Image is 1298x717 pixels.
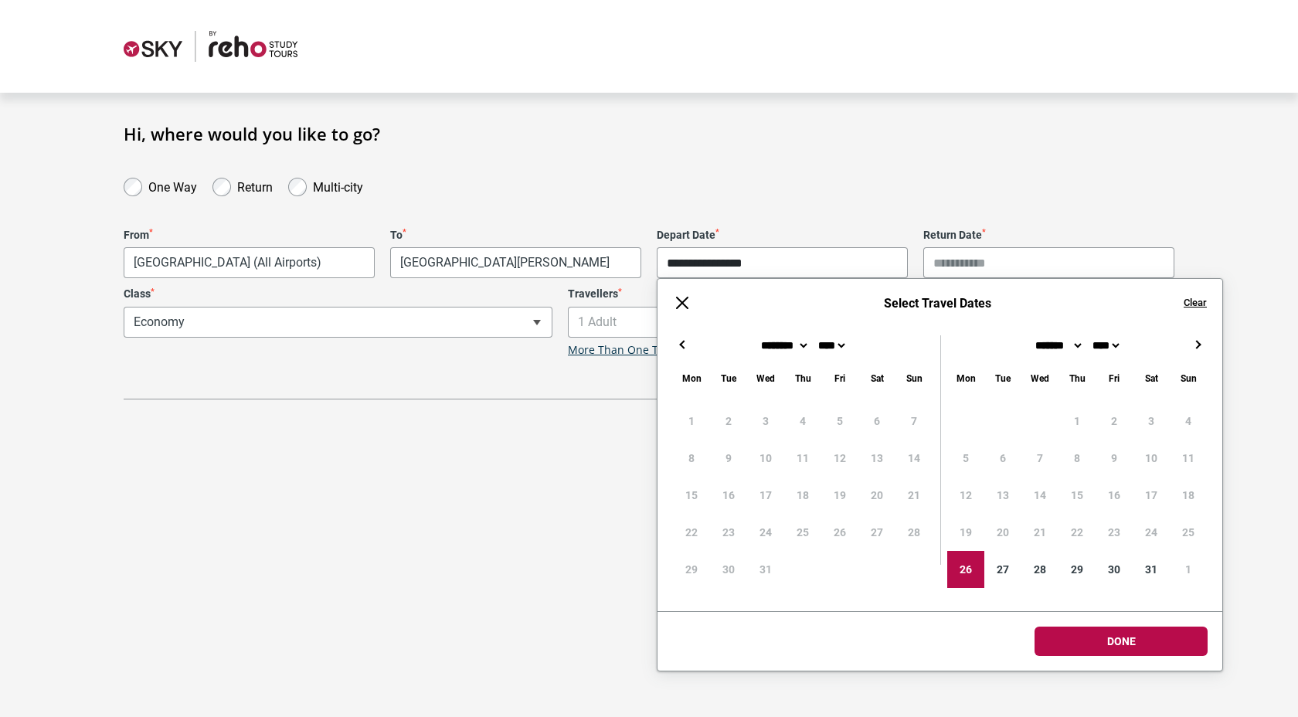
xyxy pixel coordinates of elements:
span: Economy [124,307,552,338]
div: Wednesday [747,369,784,387]
h6: Select Travel Dates [707,296,1168,311]
div: 1 [1170,551,1207,588]
div: Tuesday [710,369,747,387]
div: Tuesday [984,369,1021,387]
button: Done [1035,627,1208,656]
div: Thursday [784,369,821,387]
label: One Way [148,176,197,195]
div: Monday [673,369,710,387]
div: 28 [1021,551,1058,588]
button: ← [673,335,691,354]
span: 1 Adult [568,307,997,338]
div: 30 [1096,551,1133,588]
label: Travellers [568,287,997,301]
button: → [1188,335,1207,354]
div: Sunday [895,369,933,387]
label: Depart Date [657,229,908,242]
div: Monday [947,369,984,387]
div: 27 [984,551,1021,588]
div: Thursday [1058,369,1096,387]
label: To [390,229,641,242]
div: Friday [1096,369,1133,387]
div: Wednesday [1021,369,1058,387]
label: Multi-city [313,176,363,195]
span: Berlin, Germany [390,247,641,278]
button: Clear [1184,296,1207,310]
div: Saturday [858,369,895,387]
span: 1 Adult [569,308,996,337]
label: From [124,229,375,242]
span: Melbourne, Australia [124,247,375,278]
div: 31 [1133,551,1170,588]
div: 26 [947,551,984,588]
a: More Than One Traveller? [568,344,702,357]
label: Class [124,287,552,301]
label: Return [237,176,273,195]
span: Berlin, Germany [391,248,641,277]
span: Melbourne, Australia [124,248,374,277]
h1: Hi, where would you like to go? [124,124,1174,144]
span: Economy [124,308,552,337]
div: Sunday [1170,369,1207,387]
div: Saturday [1133,369,1170,387]
div: 29 [1058,551,1096,588]
label: Return Date [923,229,1174,242]
div: Friday [821,369,858,387]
